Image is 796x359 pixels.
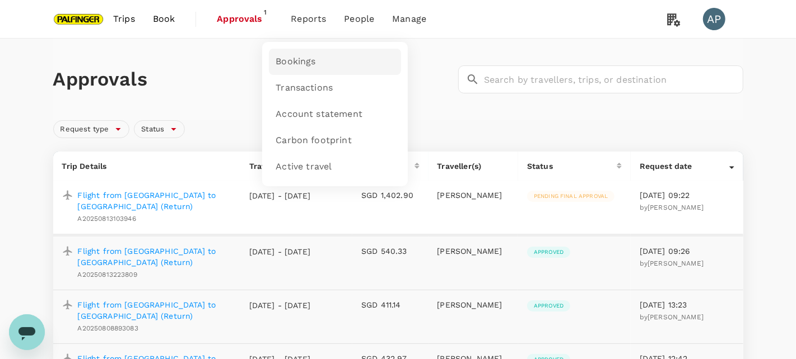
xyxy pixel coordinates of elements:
span: Bookings [276,55,315,68]
span: Trips [113,12,135,26]
div: Request date [640,160,729,172]
span: Transactions [276,82,333,95]
span: [PERSON_NAME] [648,313,704,321]
p: [PERSON_NAME] [437,190,510,201]
p: Trip Details [62,160,231,172]
a: Account statement [269,101,401,127]
span: by [640,313,704,321]
span: A20250813223809 [78,271,137,278]
a: Flight from [GEOGRAPHIC_DATA] to [GEOGRAPHIC_DATA] (Return) [78,245,231,268]
a: Transactions [269,75,401,101]
a: Carbon footprint [269,127,401,154]
span: [PERSON_NAME] [648,259,704,267]
p: [DATE] 09:22 [640,190,734,201]
span: Book [153,12,175,26]
span: Status [134,124,171,135]
div: Status [134,120,185,138]
p: [DATE] - [DATE] [249,300,311,311]
span: A20250813103946 [78,215,136,223]
h1: Approvals [53,68,454,91]
p: [DATE] - [DATE] [249,246,311,257]
a: Flight from [GEOGRAPHIC_DATA] to [GEOGRAPHIC_DATA] (Return) [78,299,231,322]
p: Traveller(s) [437,160,510,172]
p: [PERSON_NAME] [437,299,510,310]
p: SGD 540.33 [361,245,419,257]
p: SGD 411.14 [361,299,419,310]
div: Request type [53,120,130,138]
span: by [640,204,704,211]
img: Palfinger Asia Pacific Pte Ltd [53,7,105,31]
span: Carbon footprint [276,134,351,147]
span: Manage [392,12,426,26]
span: Approved [527,302,570,310]
div: Travel date [249,160,339,172]
span: Approved [527,248,570,256]
span: Request type [54,124,116,135]
span: Active travel [276,160,332,173]
div: Status [527,160,617,172]
span: People [344,12,374,26]
a: Flight from [GEOGRAPHIC_DATA] to [GEOGRAPHIC_DATA] (Return) [78,190,231,212]
span: Pending final approval [527,192,615,200]
p: [DATE] 13:23 [640,299,734,310]
p: [DATE] 09:26 [640,245,734,257]
div: AP [703,8,725,30]
a: Bookings [269,49,401,75]
span: by [640,259,704,267]
a: Active travel [269,154,401,180]
span: 1 [259,7,271,18]
span: Account statement [276,108,362,121]
span: Approvals [217,12,273,26]
span: Reports [291,12,326,26]
span: A20250808893083 [78,324,138,332]
input: Search by travellers, trips, or destination [484,65,743,93]
p: SGD 1,402.90 [361,190,419,201]
p: [DATE] - [DATE] [249,190,311,201]
p: [PERSON_NAME] [437,245,510,257]
iframe: Button to launch messaging window [9,314,45,350]
span: [PERSON_NAME] [648,204,704,211]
